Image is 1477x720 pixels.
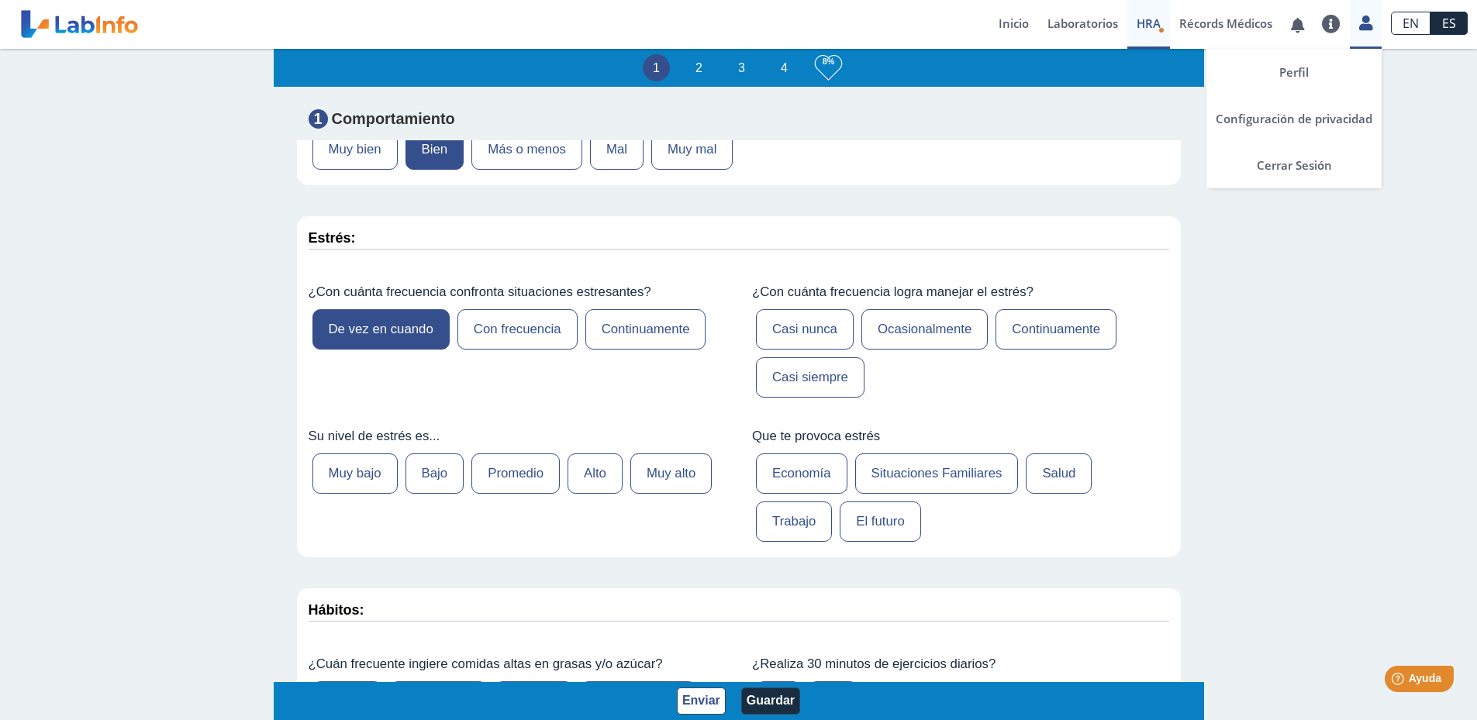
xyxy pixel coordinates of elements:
button: Guardar [741,687,800,715]
label: Muy mal [651,129,733,170]
strong: Comportamiento [332,111,455,128]
label: Muy bien [312,129,398,170]
h3: 8% [815,52,842,71]
span: 1 [309,110,328,129]
label: Bien [405,129,464,170]
a: Configuración de privacidad [1206,95,1382,142]
label: Que te provoca estrés [752,429,1169,444]
a: Perfil [1206,49,1382,95]
label: Situaciones Familiares [855,453,1019,494]
li: 1 [643,54,670,81]
a: ES [1430,12,1468,35]
label: Casi siempre [756,357,864,398]
iframe: Help widget launcher [1339,660,1460,703]
label: Con frecuencia [457,309,578,350]
label: Su nivel de estrés es... [309,429,726,444]
strong: Hábitos: [309,602,364,618]
label: Muy bajo [312,453,398,494]
label: Mal [590,129,644,170]
label: ¿Realiza 30 minutos de ejercicios diarios? [752,656,1169,672]
label: Más o menos [471,129,582,170]
label: ¿Con cuánta frecuencia confronta situaciones estresantes? [309,284,726,300]
span: HRA [1137,16,1161,31]
label: ¿Cuán frecuente ingiere comidas altas en grasas y/o azúcar? [309,656,726,672]
label: ¿Con cuánta frecuencia logra manejar el estrés? [752,284,1169,300]
li: 2 [685,54,713,81]
a: Cerrar Sesión [1206,142,1382,188]
label: Muy alto [630,453,712,494]
button: Enviar [677,687,726,715]
label: El futuro [840,501,921,542]
a: EN [1391,12,1430,35]
strong: Estrés: [309,230,356,246]
label: Trabajo [756,501,832,542]
label: Ocasionalmente [861,309,988,350]
label: De vez en cuando [312,309,450,350]
li: 3 [728,54,755,81]
label: Alto [568,453,623,494]
label: Continuamente [996,309,1116,350]
label: Salud [1026,453,1092,494]
label: Bajo [405,453,464,494]
label: Economía [756,453,847,494]
li: 4 [771,54,798,81]
label: Promedio [471,453,560,494]
label: Continuamente [585,309,706,350]
label: Casi nunca [756,309,854,350]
